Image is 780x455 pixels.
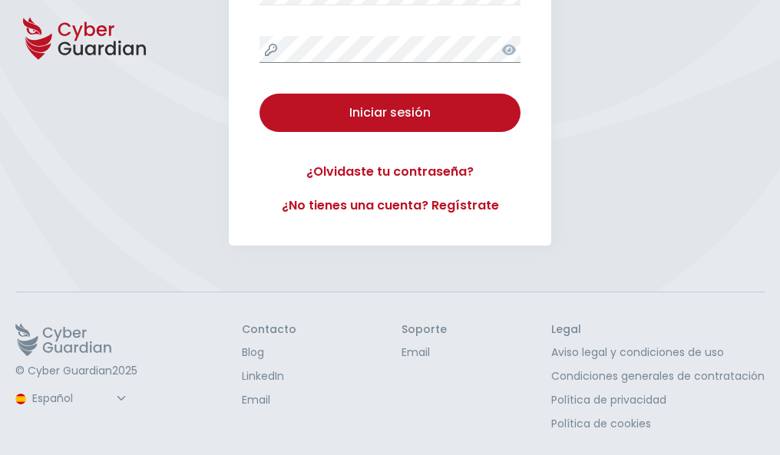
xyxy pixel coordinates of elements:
[551,345,765,361] a: Aviso legal y condiciones de uso
[15,364,137,378] p: © Cyber Guardian 2025
[242,323,296,337] h3: Contacto
[402,345,447,361] a: Email
[259,196,521,215] a: ¿No tienes una cuenta? Regístrate
[551,416,765,432] a: Política de cookies
[551,368,765,384] a: Condiciones generales de contratación
[551,392,765,408] a: Política de privacidad
[242,345,296,361] a: Blog
[242,392,296,408] a: Email
[15,394,26,404] img: region-logo
[402,323,447,337] h3: Soporte
[271,104,509,122] div: Iniciar sesión
[242,368,296,384] a: LinkedIn
[259,94,521,132] button: Iniciar sesión
[551,323,765,337] h3: Legal
[259,163,521,181] a: ¿Olvidaste tu contraseña?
